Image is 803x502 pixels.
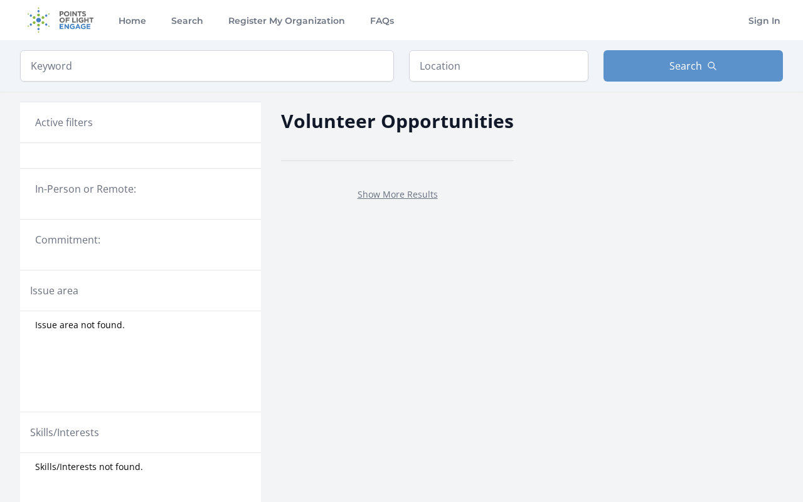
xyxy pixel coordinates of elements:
legend: Skills/Interests [30,425,99,440]
span: Issue area not found. [35,319,125,331]
input: Location [409,50,588,82]
button: Search [604,50,783,82]
a: Show More Results [358,188,438,200]
legend: In-Person or Remote: [35,181,246,196]
span: Search [669,58,702,73]
h2: Volunteer Opportunities [281,107,514,135]
legend: Commitment: [35,232,246,247]
h3: Active filters [35,115,93,130]
span: Skills/Interests not found. [35,461,143,473]
legend: Issue area [30,283,78,298]
input: Keyword [20,50,394,82]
